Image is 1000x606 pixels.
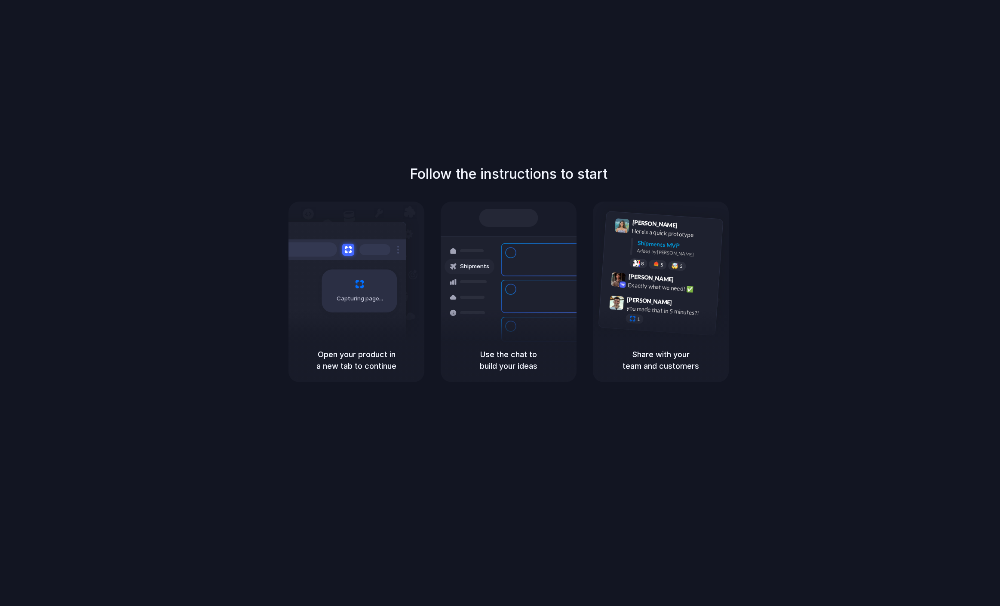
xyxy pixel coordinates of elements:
[676,275,694,286] span: 9:42 AM
[603,349,718,372] h5: Share with your team and customers
[672,263,679,269] div: 🤯
[628,280,714,295] div: Exactly what we need! ✅
[637,316,640,321] span: 1
[632,226,718,241] div: Here's a quick prototype
[675,299,692,309] span: 9:47 AM
[627,294,672,307] span: [PERSON_NAME]
[632,217,678,230] span: [PERSON_NAME]
[337,294,384,303] span: Capturing page
[637,247,716,259] div: Added by [PERSON_NAME]
[451,349,566,372] h5: Use the chat to build your ideas
[680,263,683,268] span: 3
[460,262,489,271] span: Shipments
[628,271,674,284] span: [PERSON_NAME]
[680,221,698,232] span: 9:41 AM
[626,303,712,318] div: you made that in 5 minutes?!
[637,238,717,252] div: Shipments MVP
[299,349,414,372] h5: Open your product in a new tab to continue
[410,164,607,184] h1: Follow the instructions to start
[660,262,663,267] span: 5
[641,261,644,266] span: 8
